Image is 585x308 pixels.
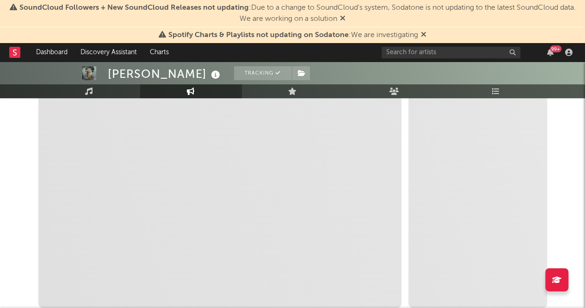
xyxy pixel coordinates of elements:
[168,31,418,39] span: : We are investigating
[421,31,426,39] span: Dismiss
[168,31,349,39] span: Spotify Charts & Playlists not updating on Sodatone
[19,4,576,23] span: : Due to a change to SoundCloud's system, Sodatone is not updating to the latest SoundCloud data....
[19,4,249,12] span: SoundCloud Followers + New SoundCloud Releases not updating
[382,47,520,58] input: Search for artists
[143,43,175,62] a: Charts
[30,43,74,62] a: Dashboard
[108,66,222,82] div: [PERSON_NAME]
[550,45,561,52] div: 99 +
[234,66,292,80] button: Tracking
[340,15,345,23] span: Dismiss
[74,43,143,62] a: Discovery Assistant
[547,49,554,56] button: 99+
